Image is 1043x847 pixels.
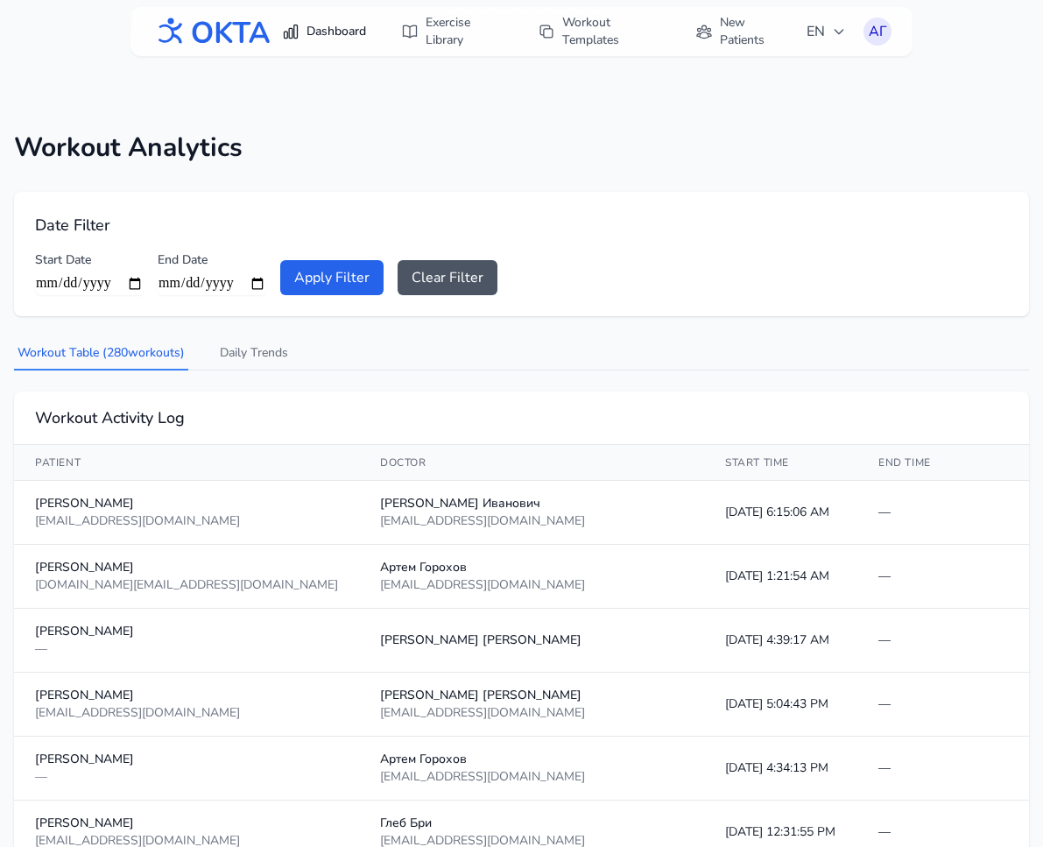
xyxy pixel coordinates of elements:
td: — [857,673,1011,737]
div: [PERSON_NAME] [35,559,338,576]
a: New Patients [685,7,796,56]
td: [DATE] 5:04:43 PM [704,673,857,737]
th: Start Time [704,445,857,481]
div: [PERSON_NAME] [35,687,338,704]
td: [DATE] 4:34:13 PM [704,737,857,801]
td: — [857,609,1011,673]
h2: Workout Activity Log [35,406,1008,430]
th: End Time [857,445,1011,481]
div: Артем Горохов [380,751,683,768]
div: [PERSON_NAME] [PERSON_NAME] [380,687,683,704]
div: [EMAIL_ADDRESS][DOMAIN_NAME] [35,704,338,722]
h2: Date Filter [35,213,1008,237]
td: — [857,737,1011,801]
div: [PERSON_NAME] [35,495,338,512]
label: End Date [158,251,266,269]
td: — [857,545,1011,609]
td: [DATE] 4:39:17 AM [704,609,857,673]
div: [PERSON_NAME] [35,751,338,768]
div: [DOMAIN_NAME][EMAIL_ADDRESS][DOMAIN_NAME] [35,576,338,594]
img: OKTA logo [152,10,271,53]
button: Clear Filter [398,260,497,295]
button: Apply Filter [280,260,384,295]
a: Exercise Library [391,7,513,56]
div: [PERSON_NAME] Иванович [380,495,683,512]
th: Patient [14,445,359,481]
td: [DATE] 6:15:06 AM [704,481,857,545]
a: Workout Templates [527,7,671,56]
button: АГ [863,18,891,46]
button: EN [796,14,856,49]
button: Workout Table (280workouts) [14,337,188,371]
td: [DATE] 1:21:54 AM [704,545,857,609]
span: EN [807,21,846,42]
div: [PERSON_NAME] [35,815,338,832]
div: — [35,640,338,658]
td: — [857,481,1011,545]
div: [EMAIL_ADDRESS][DOMAIN_NAME] [380,576,683,594]
div: [EMAIL_ADDRESS][DOMAIN_NAME] [380,768,683,786]
div: — [35,768,338,786]
div: [PERSON_NAME] [PERSON_NAME] [380,632,683,649]
a: Dashboard [271,16,377,47]
div: [PERSON_NAME] [35,623,338,640]
div: [EMAIL_ADDRESS][DOMAIN_NAME] [380,512,683,530]
div: Артем Горохов [380,559,683,576]
th: Doctor [359,445,704,481]
label: Start Date [35,251,144,269]
button: Daily Trends [216,337,292,371]
div: [EMAIL_ADDRESS][DOMAIN_NAME] [35,512,338,530]
div: [EMAIL_ADDRESS][DOMAIN_NAME] [380,704,683,722]
h1: Workout Analytics [14,132,1029,164]
div: Глеб Бри [380,815,683,832]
